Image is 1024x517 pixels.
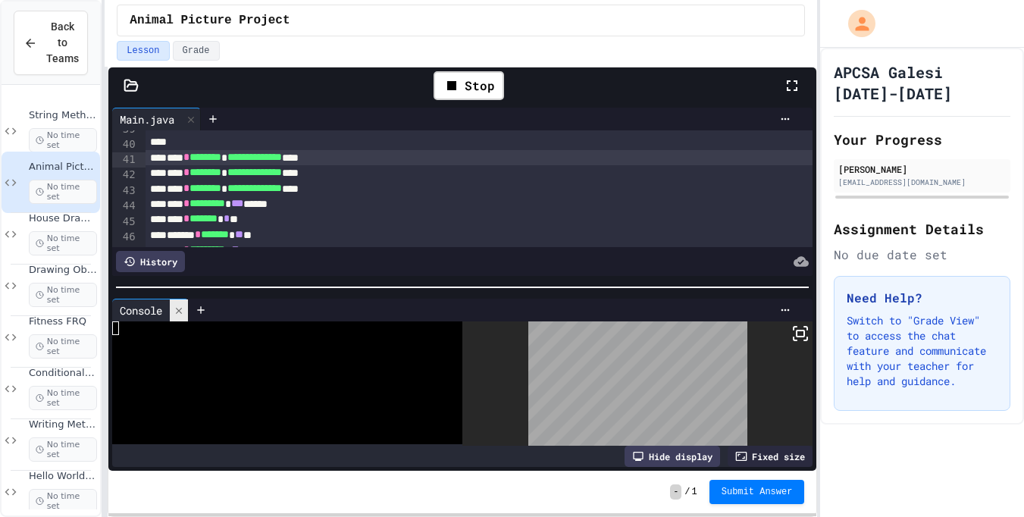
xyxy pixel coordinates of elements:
[46,19,79,67] span: Back to Teams
[29,109,97,122] span: String Methods Examples
[112,199,137,214] div: 44
[117,41,169,61] button: Lesson
[834,61,1010,104] h1: APCSA Galesi [DATE]-[DATE]
[112,108,201,130] div: Main.java
[434,71,504,100] div: Stop
[173,41,220,61] button: Grade
[29,437,97,462] span: No time set
[834,218,1010,240] h2: Assignment Details
[29,470,97,483] span: Hello World Activity
[834,129,1010,150] h2: Your Progress
[29,334,97,359] span: No time set
[29,128,97,152] span: No time set
[130,11,290,30] span: Animal Picture Project
[29,180,97,204] span: No time set
[625,446,720,467] div: Hide display
[722,486,793,498] span: Submit Answer
[29,386,97,410] span: No time set
[112,183,137,199] div: 43
[709,480,805,504] button: Submit Answer
[838,162,1006,176] div: [PERSON_NAME]
[29,283,97,307] span: No time set
[112,215,137,230] div: 45
[29,489,97,513] span: No time set
[834,246,1010,264] div: No due date set
[112,137,137,152] div: 40
[116,251,185,272] div: History
[29,315,97,328] span: Fitness FRQ
[847,313,997,389] p: Switch to "Grade View" to access the chat feature and communicate with your teacher for help and ...
[29,161,97,174] span: Animal Picture Project
[112,230,137,245] div: 46
[112,152,137,168] div: 41
[684,486,690,498] span: /
[112,245,137,260] div: 47
[29,367,97,380] span: Conditionals Classwork
[29,264,97,277] span: Drawing Objects in Java - HW Playposit Code
[112,111,182,127] div: Main.java
[112,299,189,321] div: Console
[112,302,170,318] div: Console
[29,212,97,225] span: House Drawing Classwork
[670,484,681,500] span: -
[847,289,997,307] h3: Need Help?
[692,486,697,498] span: 1
[29,231,97,255] span: No time set
[112,168,137,183] div: 42
[838,177,1006,188] div: [EMAIL_ADDRESS][DOMAIN_NAME]
[728,446,813,467] div: Fixed size
[832,6,879,41] div: My Account
[14,11,88,75] button: Back to Teams
[29,418,97,431] span: Writing Methods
